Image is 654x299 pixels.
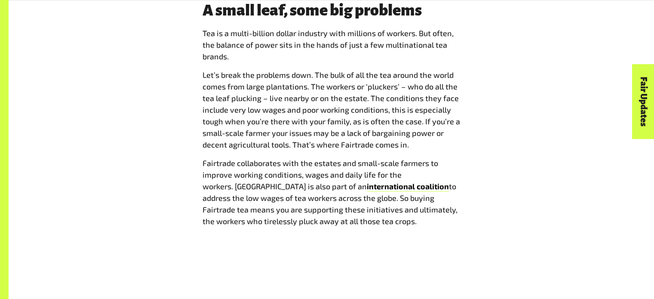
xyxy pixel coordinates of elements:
[203,2,461,19] h3: A small leaf, some big problems
[203,69,461,151] p: Let’s break the problems down. The bulk of all the tea around the world comes from large plantati...
[203,28,461,62] p: Tea is a multi-billion dollar industry with millions of workers. But often, the balance of power ...
[367,182,449,191] a: international coalition
[203,157,461,227] p: Fairtrade collaborates with the estates and small-scale farmers to improve working conditions, wa...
